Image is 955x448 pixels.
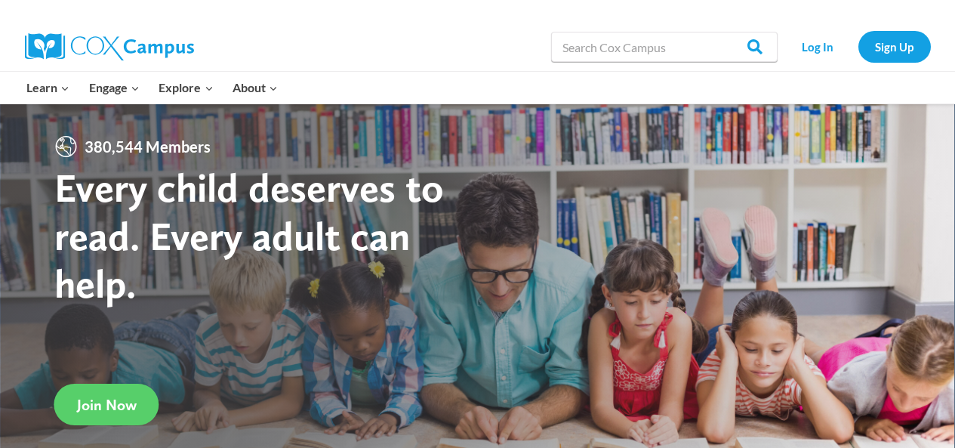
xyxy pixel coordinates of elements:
[551,32,778,62] input: Search Cox Campus
[858,31,931,62] a: Sign Up
[26,78,69,97] span: Learn
[25,33,194,60] img: Cox Campus
[79,134,217,159] span: 380,544 Members
[17,72,288,104] nav: Primary Navigation
[785,31,851,62] a: Log In
[89,78,140,97] span: Engage
[233,78,278,97] span: About
[54,384,159,425] a: Join Now
[785,31,931,62] nav: Secondary Navigation
[159,78,213,97] span: Explore
[54,163,444,307] strong: Every child deserves to read. Every adult can help.
[77,396,137,414] span: Join Now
